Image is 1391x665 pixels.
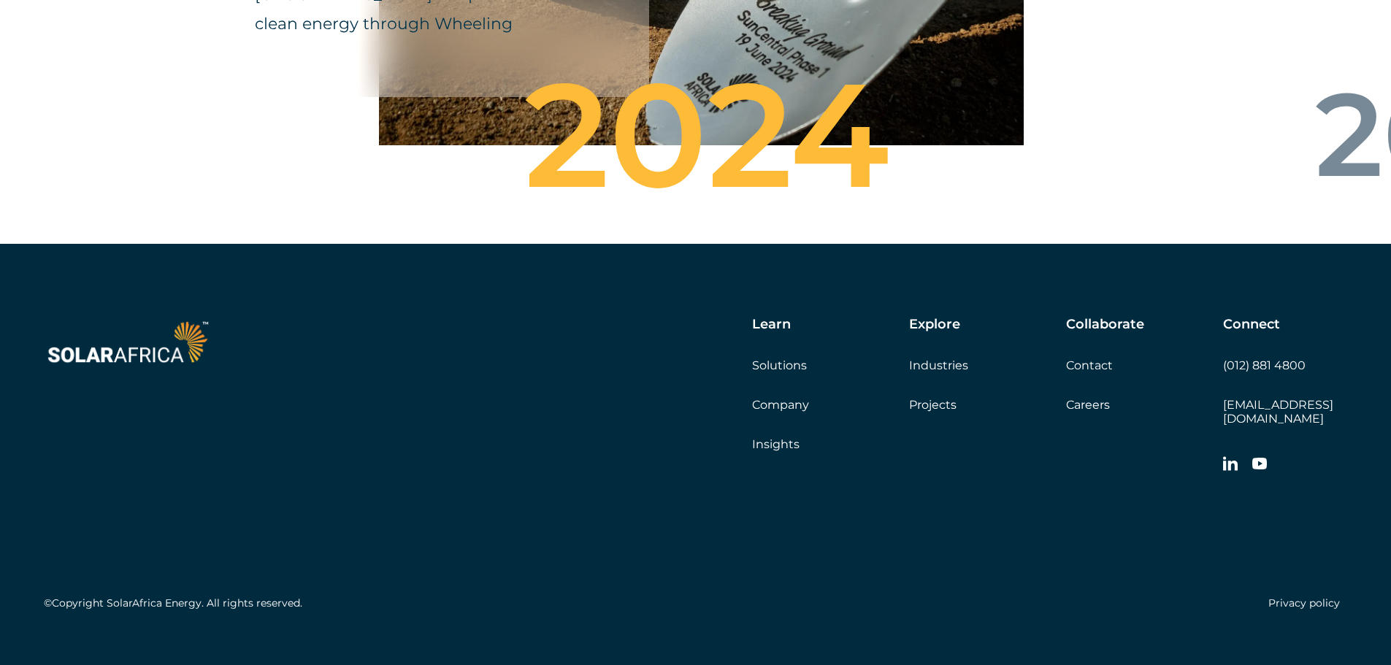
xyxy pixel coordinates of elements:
[752,317,791,333] h5: Learn
[909,358,968,372] a: Industries
[1223,398,1333,426] a: [EMAIL_ADDRESS][DOMAIN_NAME]
[909,317,960,333] h5: Explore
[1066,398,1110,412] a: Careers
[1066,358,1113,372] a: Contact
[752,437,800,451] a: Insights
[412,120,979,164] div: 2024
[1268,596,1340,610] a: Privacy policy
[1066,317,1144,333] h5: Collaborate
[752,398,809,412] a: Company
[1223,317,1280,333] h5: Connect
[44,597,302,610] h5: ©Copyright SolarAfrica Energy. All rights reserved.
[909,398,957,412] a: Projects
[1223,358,1306,372] a: (012) 881 4800
[752,358,807,372] a: Solutions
